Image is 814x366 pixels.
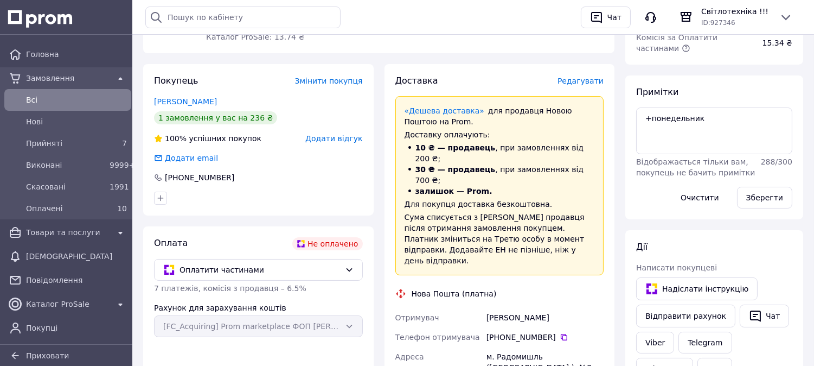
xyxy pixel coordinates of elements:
[484,308,606,327] div: [PERSON_NAME]
[605,9,624,26] div: Чат
[636,242,648,252] span: Дії
[395,333,480,342] span: Телефон отримувача
[701,19,735,27] span: ID: 927346
[26,94,127,105] span: Всi
[405,142,595,164] li: , при замовленнях від 200 ₴;
[636,332,674,354] a: Viber
[154,97,217,106] a: [PERSON_NAME]
[26,116,127,127] span: Нові
[295,77,363,85] span: Змінити покупця
[409,288,499,299] div: Нова Пошта (платна)
[671,187,728,209] button: Очистити
[636,277,758,300] button: Надіслати інструкцію
[756,31,799,55] div: 15.34 ₴
[154,75,198,86] span: Покупець
[701,6,771,17] span: Світлотехніка !!!
[26,203,105,214] span: Оплачені
[486,332,604,343] div: [PHONE_NUMBER]
[26,275,127,286] span: Повідомлення
[117,204,127,213] span: 10
[740,305,789,327] button: Чат
[26,323,127,333] span: Покупці
[636,157,755,177] span: Відображається тільки вам, покупець не бачить примітки
[154,284,306,293] span: 7 платежів, комісія з продавця – 6.5%
[405,105,595,127] div: для продавця Новою Поштою на Prom.
[26,73,110,84] span: Замовлення
[415,143,496,152] span: 10 ₴ — продавець
[145,7,341,28] input: Пошук по кабінету
[26,299,110,310] span: Каталог ProSale
[292,237,362,250] div: Не оплачено
[395,313,439,322] span: Отримувач
[110,182,129,191] span: 1991
[180,264,341,276] span: Оплатити частинами
[26,160,105,171] span: Виконані
[636,263,717,272] span: Написати покупцеві
[405,129,595,140] div: Доставку оплачують:
[636,87,678,97] span: Примітки
[737,187,792,209] button: Зберегти
[405,199,595,210] div: Для покупця доставка безкоштовна.
[154,238,188,248] span: Оплата
[761,157,792,166] span: 288 / 300
[26,251,127,262] span: [DEMOGRAPHIC_DATA]
[415,187,492,195] span: залишок — Prom.
[26,351,69,360] span: Приховати
[415,165,496,174] span: 30 ₴ — продавець
[636,33,717,53] span: Комісія за Оплатити частинами
[154,302,363,313] div: Рахунок для зарахування коштів
[154,111,277,124] div: 1 замовлення у вас на 236 ₴
[26,227,110,238] span: Товари та послуги
[164,172,235,183] div: [PHONE_NUMBER]
[636,108,792,154] textarea: +понедельник
[636,305,735,327] button: Відправити рахунок
[395,75,438,86] span: Доставка
[405,106,484,115] a: «Дешева доставка»
[26,138,105,149] span: Прийняті
[305,134,362,143] span: Додати відгук
[581,7,631,28] button: Чат
[678,332,732,354] a: Telegram
[164,153,219,163] div: Додати email
[110,161,135,169] span: 9999+
[405,212,595,266] div: Сума списується з [PERSON_NAME] продавця після отримання замовлення покупцем. Платник зміниться н...
[405,164,595,186] li: , при замовленнях від 700 ₴;
[26,181,105,192] span: Скасовані
[206,33,304,41] span: Каталог ProSale: 13.74 ₴
[26,49,127,60] span: Головна
[153,153,219,163] div: Додати email
[165,134,187,143] span: 100%
[557,77,604,85] span: Редагувати
[395,352,424,361] span: Адреса
[122,139,127,148] span: 7
[154,133,261,144] div: успішних покупок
